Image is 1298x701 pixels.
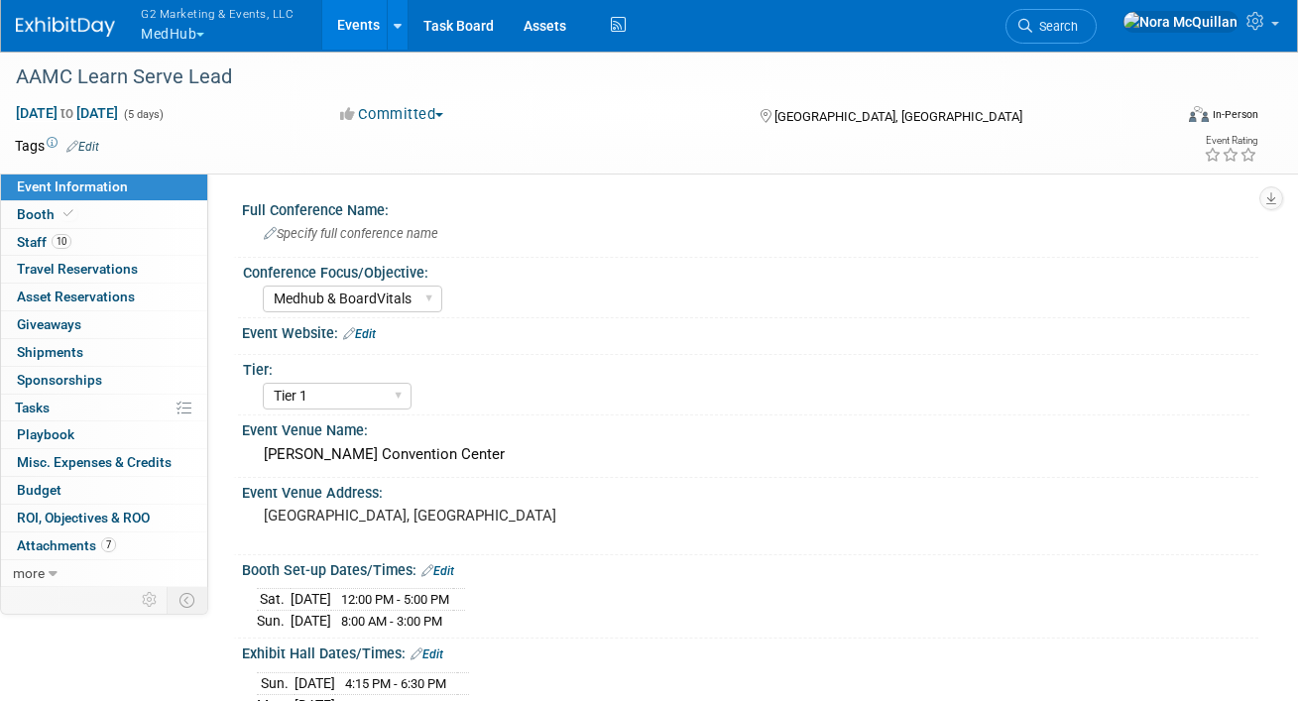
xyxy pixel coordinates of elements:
div: Event Rating [1204,136,1257,146]
div: Event Format [1076,103,1258,133]
span: Staff [17,234,71,250]
div: Event Venue Address: [242,478,1258,503]
span: Travel Reservations [17,261,138,277]
span: Sponsorships [17,372,102,388]
a: Search [1005,9,1097,44]
span: Asset Reservations [17,289,135,304]
a: Misc. Expenses & Credits [1,449,207,476]
span: ROI, Objectives & ROO [17,510,150,526]
span: Event Information [17,178,128,194]
span: Playbook [17,426,74,442]
span: Specify full conference name [264,226,438,241]
td: [DATE] [291,589,331,611]
a: Edit [343,327,376,341]
a: Playbook [1,421,207,448]
div: Event Website: [242,318,1258,344]
a: Attachments7 [1,532,207,559]
td: Sat. [257,589,291,611]
td: [DATE] [291,610,331,631]
a: ROI, Objectives & ROO [1,505,207,531]
span: 8:00 AM - 3:00 PM [341,614,442,629]
span: to [58,105,76,121]
span: Booth [17,206,77,222]
img: ExhibitDay [16,17,115,37]
a: Staff10 [1,229,207,256]
span: (5 days) [122,108,164,121]
td: Personalize Event Tab Strip [133,587,168,613]
div: Tier: [243,355,1249,380]
td: Sun. [257,610,291,631]
span: Misc. Expenses & Credits [17,454,172,470]
pre: [GEOGRAPHIC_DATA], [GEOGRAPHIC_DATA] [264,507,644,525]
span: 7 [101,537,116,552]
span: [GEOGRAPHIC_DATA], [GEOGRAPHIC_DATA] [774,109,1022,124]
div: [PERSON_NAME] Convention Center [257,439,1243,470]
div: In-Person [1212,107,1258,122]
a: Travel Reservations [1,256,207,283]
span: 12:00 PM - 5:00 PM [341,592,449,607]
span: Tasks [15,400,50,415]
a: Shipments [1,339,207,366]
span: 10 [52,234,71,249]
span: Attachments [17,537,116,553]
span: Search [1032,19,1078,34]
i: Booth reservation complete [63,208,73,219]
div: Conference Focus/Objective: [243,258,1249,283]
a: Edit [411,647,443,661]
a: Edit [421,564,454,578]
div: AAMC Learn Serve Lead [9,59,1152,95]
a: Edit [66,140,99,154]
span: Giveaways [17,316,81,332]
td: Tags [15,136,99,156]
a: Sponsorships [1,367,207,394]
a: Booth [1,201,207,228]
a: Budget [1,477,207,504]
div: Booth Set-up Dates/Times: [242,555,1258,581]
button: Committed [333,104,451,125]
span: Budget [17,482,61,498]
a: more [1,560,207,587]
td: Toggle Event Tabs [168,587,208,613]
div: Exhibit Hall Dates/Times: [242,639,1258,664]
span: 4:15 PM - 6:30 PM [345,676,446,691]
img: Nora McQuillan [1122,11,1239,33]
a: Tasks [1,395,207,421]
div: Full Conference Name: [242,195,1258,220]
a: Asset Reservations [1,284,207,310]
a: Giveaways [1,311,207,338]
div: Event Venue Name: [242,415,1258,440]
img: Format-Inperson.png [1189,106,1209,122]
span: Shipments [17,344,83,360]
span: G2 Marketing & Events, LLC [141,3,294,24]
td: [DATE] [295,672,335,694]
span: more [13,565,45,581]
a: Event Information [1,174,207,200]
td: Sun. [257,672,295,694]
span: [DATE] [DATE] [15,104,119,122]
